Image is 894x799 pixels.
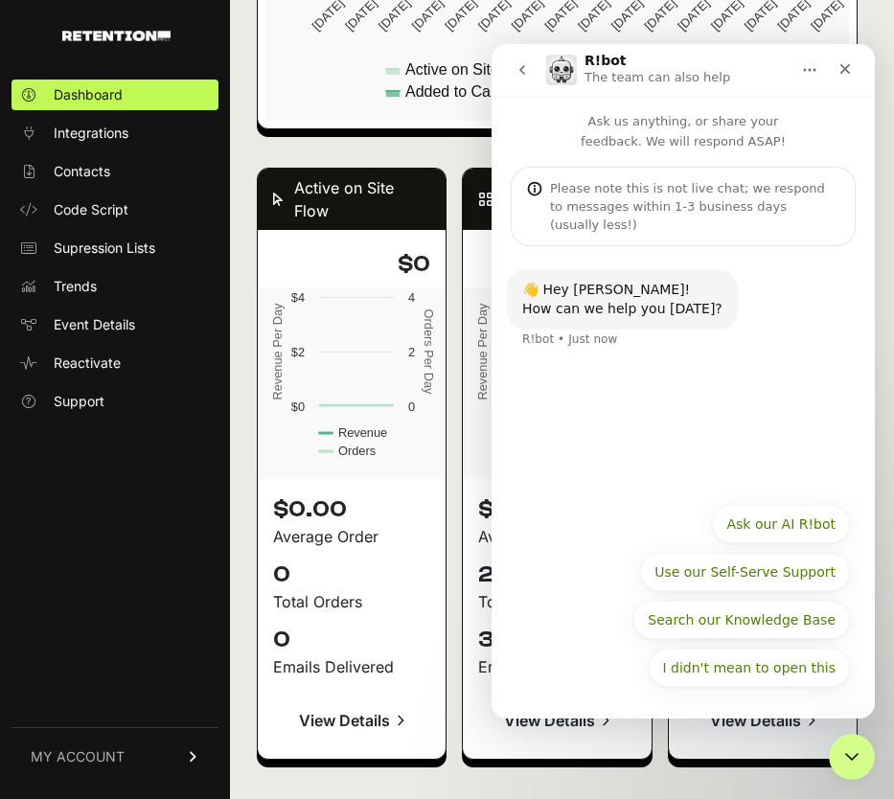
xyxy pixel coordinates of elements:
[684,697,841,743] a: View Details
[270,303,285,400] text: Revenue Per Day
[54,354,121,373] span: Reactivate
[478,697,635,743] a: View Details
[11,194,218,225] a: Code Script
[478,249,635,280] h4: $1,824
[54,162,110,181] span: Contacts
[478,625,635,655] p: 36,760
[273,525,430,548] div: Average Order
[291,290,305,305] text: $4
[54,392,104,411] span: Support
[405,61,499,78] text: Active on Site
[273,249,430,280] h4: $0
[422,309,436,395] text: Orders Per Day
[11,156,218,187] a: Contacts
[463,169,651,230] div: Viewed Product Flow
[11,348,218,378] a: Reactivate
[273,697,430,743] a: View Details
[291,345,305,359] text: $2
[338,444,376,458] text: Orders
[478,494,635,525] p: $65.14
[273,590,430,613] div: Total Orders
[408,399,415,414] text: 0
[408,290,415,305] text: 4
[54,124,128,143] span: Integrations
[11,309,218,340] a: Event Details
[54,85,123,104] span: Dashboard
[11,80,218,110] a: Dashboard
[338,425,387,440] text: Revenue
[405,83,500,100] text: Added to Cart
[273,559,430,590] p: 0
[54,239,155,258] span: Supression Lists
[54,200,128,219] span: Code Script
[478,525,635,548] div: Average Order
[492,44,875,719] iframe: Intercom live chat
[11,386,218,417] a: Support
[273,494,430,525] p: $0.00
[408,345,415,359] text: 2
[31,747,125,766] span: MY ACCOUNT
[54,277,97,296] span: Trends
[54,315,135,334] span: Event Details
[291,399,305,414] text: $0
[11,727,218,786] a: MY ACCOUNT
[273,655,430,678] div: Emails Delivered
[11,118,218,148] a: Integrations
[11,233,218,263] a: Supression Lists
[478,590,635,613] div: Total Orders
[478,559,635,590] p: 28
[475,303,490,400] text: Revenue Per Day
[11,271,218,302] a: Trends
[273,625,430,655] p: 0
[258,169,446,230] div: Active on Site Flow
[62,31,171,41] img: Retention.com
[478,655,635,678] div: Emails Delivered
[829,734,875,780] iframe: Intercom live chat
